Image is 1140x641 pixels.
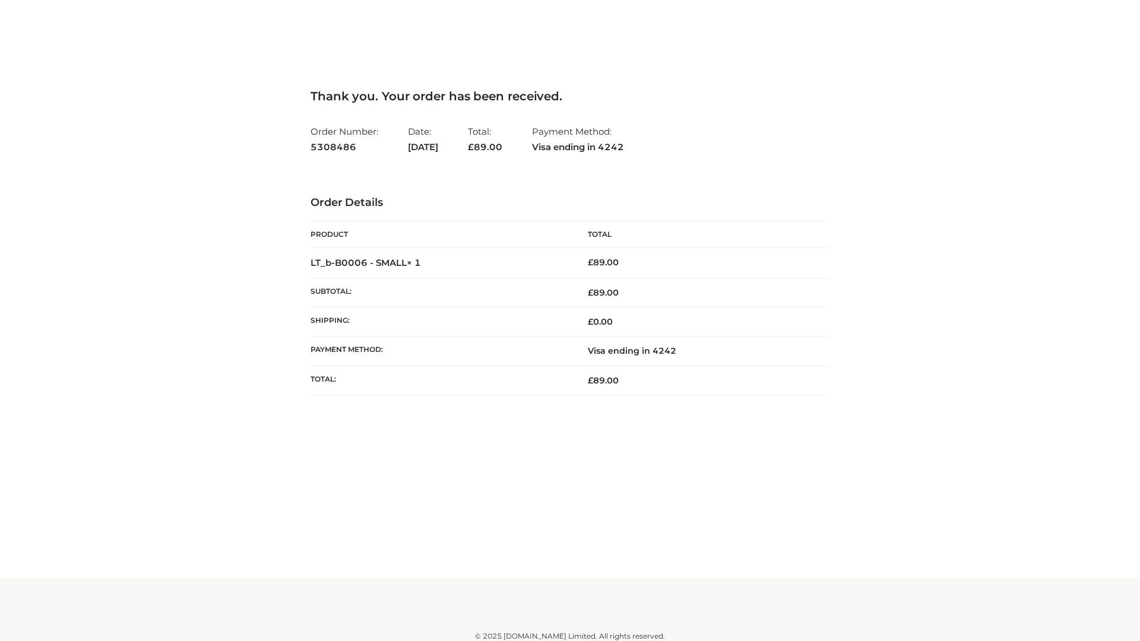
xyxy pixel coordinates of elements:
span: £ [588,257,593,268]
strong: × 1 [407,257,421,268]
td: Visa ending in 4242 [570,337,829,366]
th: Payment method: [311,337,570,366]
strong: LT_b-B0006 - SMALL [311,257,421,268]
th: Total: [311,366,570,395]
span: £ [588,375,593,386]
th: Total [570,221,829,248]
span: 89.00 [588,375,619,386]
th: Shipping: [311,307,570,337]
bdi: 0.00 [588,316,613,327]
span: £ [468,141,474,153]
th: Product [311,221,570,248]
li: Total: [468,121,502,157]
span: 89.00 [588,287,619,298]
h3: Thank you. Your order has been received. [311,89,829,103]
bdi: 89.00 [588,257,619,268]
li: Order Number: [311,121,378,157]
span: £ [588,287,593,298]
strong: Visa ending in 4242 [532,139,624,155]
strong: [DATE] [408,139,438,155]
span: 89.00 [468,141,502,153]
li: Payment Method: [532,121,624,157]
strong: 5308486 [311,139,378,155]
span: £ [588,316,593,327]
th: Subtotal: [311,278,570,307]
li: Date: [408,121,438,157]
h3: Order Details [311,196,829,210]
